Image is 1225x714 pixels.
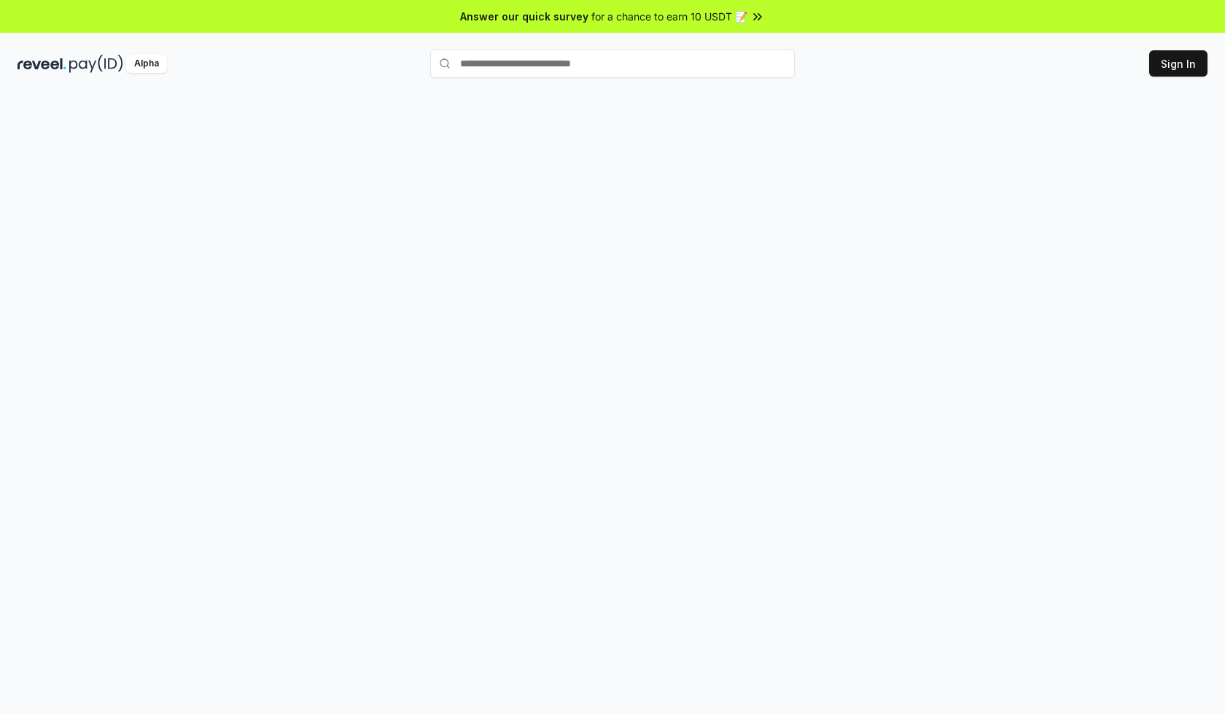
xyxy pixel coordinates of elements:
[126,55,167,73] div: Alpha
[460,9,588,24] span: Answer our quick survey
[17,55,66,73] img: reveel_dark
[69,55,123,73] img: pay_id
[1149,50,1207,77] button: Sign In
[591,9,747,24] span: for a chance to earn 10 USDT 📝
